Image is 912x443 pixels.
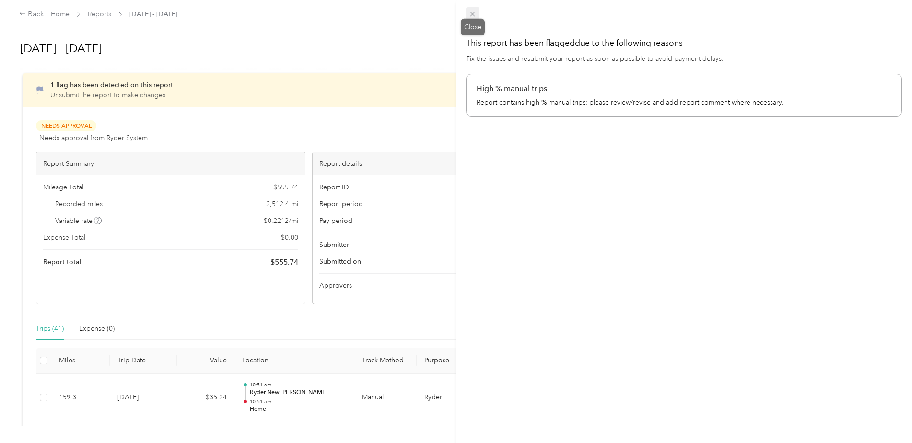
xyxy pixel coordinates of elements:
[466,54,902,64] p: Fix the issues and resubmit your report as soon as possible to avoid payment delays.
[466,37,902,49] h1: This report has been flagged due to the following reasons
[461,19,485,35] div: Close
[858,389,912,443] iframe: Everlance-gr Chat Button Frame
[477,97,891,107] p: Report contains high % manual trips; please review/revise and add report comment where necessary.
[477,83,891,94] p: High % manual trips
